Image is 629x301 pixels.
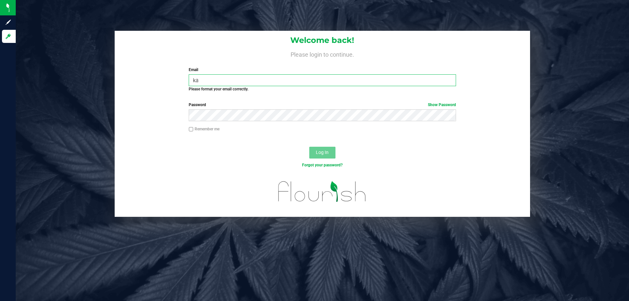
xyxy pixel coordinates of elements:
span: Log In [316,150,329,155]
span: Password [189,103,206,107]
button: Log In [309,147,335,159]
a: Forgot your password? [302,163,343,167]
h1: Welcome back! [115,36,530,45]
strong: Please format your email correctly. [189,87,248,91]
inline-svg: Sign up [5,19,11,26]
h4: Please login to continue. [115,50,530,58]
label: Email [189,67,456,73]
input: Remember me [189,127,193,132]
inline-svg: Log in [5,33,11,40]
label: Remember me [189,126,219,132]
img: flourish_logo.svg [270,175,374,208]
a: Show Password [428,103,456,107]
